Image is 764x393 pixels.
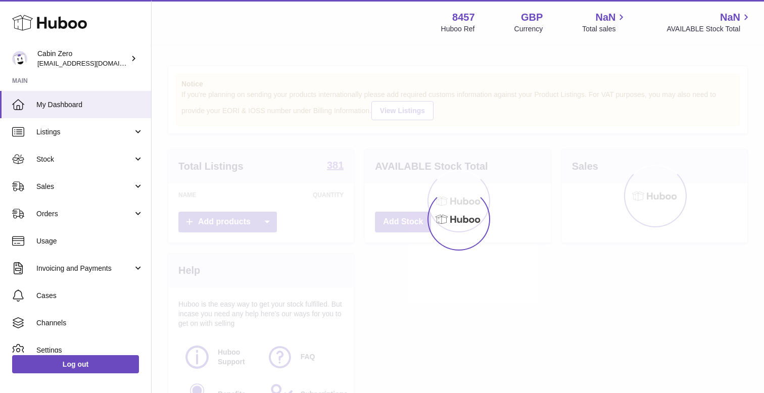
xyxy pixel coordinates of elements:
[36,127,133,137] span: Listings
[582,11,627,34] a: NaN Total sales
[521,11,543,24] strong: GBP
[36,236,144,246] span: Usage
[36,182,133,191] span: Sales
[452,11,475,24] strong: 8457
[514,24,543,34] div: Currency
[37,59,149,67] span: [EMAIL_ADDRESS][DOMAIN_NAME]
[582,24,627,34] span: Total sales
[666,24,752,34] span: AVAILABLE Stock Total
[441,24,475,34] div: Huboo Ref
[36,209,133,219] span: Orders
[37,49,128,68] div: Cabin Zero
[12,51,27,66] img: internalAdmin-8457@internal.huboo.com
[36,264,133,273] span: Invoicing and Payments
[36,155,133,164] span: Stock
[36,346,144,355] span: Settings
[12,355,139,373] a: Log out
[36,318,144,328] span: Channels
[666,11,752,34] a: NaN AVAILABLE Stock Total
[36,100,144,110] span: My Dashboard
[595,11,615,24] span: NaN
[720,11,740,24] span: NaN
[36,291,144,301] span: Cases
